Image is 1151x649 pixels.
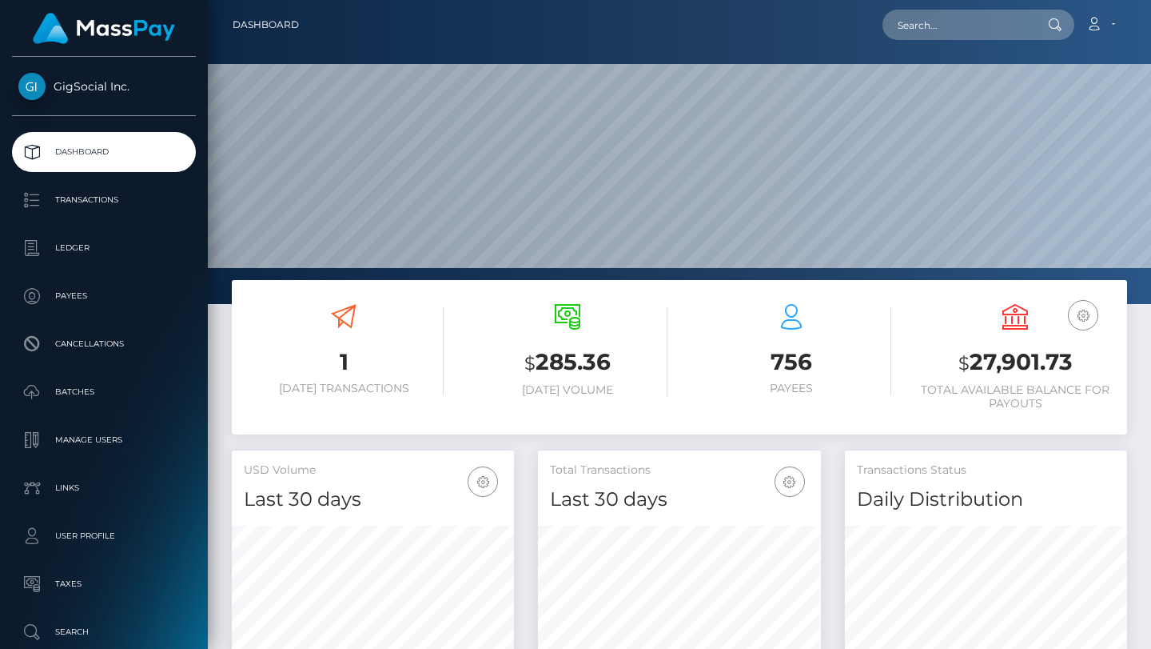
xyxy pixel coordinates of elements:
[244,382,444,395] h6: [DATE] Transactions
[33,13,175,44] img: MassPay Logo
[233,8,299,42] a: Dashboard
[244,347,444,378] h3: 1
[524,352,536,375] small: $
[18,140,189,164] p: Dashboard
[244,486,502,514] h4: Last 30 days
[12,372,196,412] a: Batches
[857,463,1115,479] h5: Transactions Status
[12,564,196,604] a: Taxes
[882,10,1033,40] input: Search...
[18,572,189,596] p: Taxes
[691,347,891,378] h3: 756
[18,236,189,260] p: Ledger
[915,383,1115,411] h6: Total Available Balance for Payouts
[691,382,891,395] h6: Payees
[12,228,196,268] a: Ledger
[12,132,196,172] a: Dashboard
[468,347,667,379] h3: 285.36
[958,352,970,375] small: $
[18,73,46,100] img: GigSocial Inc.
[18,428,189,452] p: Manage Users
[857,486,1115,514] h4: Daily Distribution
[468,383,667,397] h6: [DATE] Volume
[12,79,196,94] span: GigSocial Inc.
[18,476,189,500] p: Links
[915,347,1115,379] h3: 27,901.73
[18,284,189,308] p: Payees
[12,276,196,316] a: Payees
[550,486,808,514] h4: Last 30 days
[12,516,196,556] a: User Profile
[18,380,189,404] p: Batches
[18,188,189,212] p: Transactions
[18,620,189,644] p: Search
[550,463,808,479] h5: Total Transactions
[12,468,196,508] a: Links
[244,463,502,479] h5: USD Volume
[12,420,196,460] a: Manage Users
[12,180,196,220] a: Transactions
[18,524,189,548] p: User Profile
[12,324,196,364] a: Cancellations
[18,332,189,356] p: Cancellations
